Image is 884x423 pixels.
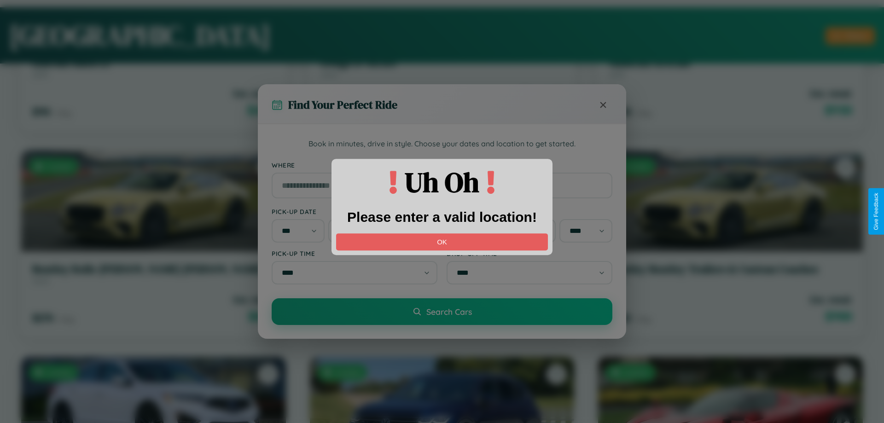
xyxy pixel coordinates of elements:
[272,138,612,150] p: Book in minutes, drive in style. Choose your dates and location to get started.
[447,249,612,257] label: Drop-off Time
[272,161,612,169] label: Where
[426,307,472,317] span: Search Cars
[272,249,437,257] label: Pick-up Time
[447,208,612,215] label: Drop-off Date
[272,208,437,215] label: Pick-up Date
[288,97,397,112] h3: Find Your Perfect Ride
